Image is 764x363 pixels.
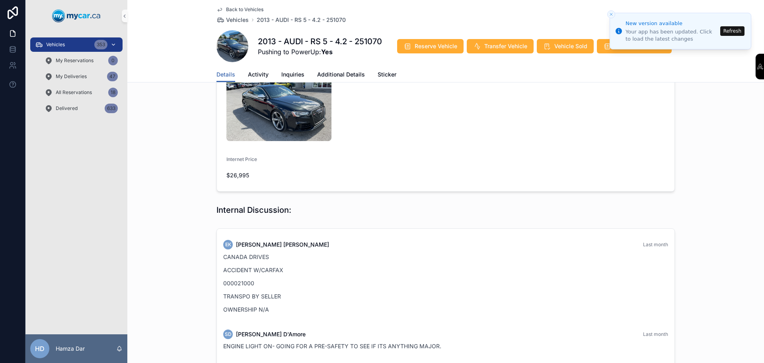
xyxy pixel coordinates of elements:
[223,253,668,261] p: CANADA DRIVES
[484,42,527,50] span: Transfer Vehicle
[30,37,123,52] a: Vehicles353
[216,16,249,24] a: Vehicles
[225,241,231,248] span: EK
[216,71,235,78] span: Details
[248,67,269,83] a: Activity
[607,10,615,18] button: Close toast
[467,39,534,53] button: Transfer Vehicle
[248,71,269,78] span: Activity
[56,105,78,112] span: Delivered
[46,41,65,48] span: Vehicles
[643,331,668,337] span: Last month
[108,88,118,97] div: 18
[257,16,346,24] a: 2013 - AUDI - RS 5 - 4.2 - 251070
[25,32,127,126] div: scrollable content
[226,16,249,24] span: Vehicles
[226,6,263,13] span: Back to Vehicles
[52,10,101,22] img: App logo
[56,89,92,96] span: All Reservations
[281,71,304,78] span: Inquiries
[216,6,263,13] a: Back to Vehicles
[223,266,668,274] p: ACCIDENT W/CARFAX
[223,292,668,300] p: TRANSPO BY SELLER
[56,73,87,80] span: My Deliveries
[107,72,118,81] div: 47
[105,104,118,113] div: 633
[378,71,396,78] span: Sticker
[317,67,365,83] a: Additional Details
[415,42,457,50] span: Reserve Vehicle
[626,28,718,43] div: Your app has been updated. Click to load the latest changes
[56,57,94,64] span: My Reservations
[226,62,331,141] img: uc
[94,40,107,49] div: 353
[223,279,668,287] p: 000021000
[321,48,333,56] strong: Yes
[720,26,745,36] button: Refresh
[626,20,718,27] div: New version available
[216,67,235,82] a: Details
[597,39,672,53] button: Take For Test Drive
[236,241,329,249] span: [PERSON_NAME] [PERSON_NAME]
[554,42,587,50] span: Vehicle Sold
[317,71,365,78] span: Additional Details
[397,39,464,53] button: Reserve Vehicle
[281,67,304,83] a: Inquiries
[56,345,85,353] p: Hamza Dar
[216,204,291,216] h1: Internal Discussion:
[236,330,306,338] span: [PERSON_NAME] D'Amore
[108,56,118,65] div: 0
[40,69,123,84] a: My Deliveries47
[223,305,668,314] p: OWNERSHIP N/A
[258,47,382,57] span: Pushing to PowerUp:
[258,36,382,47] h1: 2013 - AUDI - RS 5 - 4.2 - 251070
[537,39,594,53] button: Vehicle Sold
[40,53,123,68] a: My Reservations0
[223,343,441,349] span: ENGINE LIGHT ON- GOING FOR A PRE-SAFETY TO SEE IF ITS ANYTHING MAJOR.
[226,156,257,162] span: Internet Price
[226,171,331,179] span: $26,995
[378,67,396,83] a: Sticker
[643,241,668,247] span: Last month
[35,344,45,353] span: HD
[40,101,123,116] a: Delivered633
[40,85,123,100] a: All Reservations18
[225,331,232,337] span: SD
